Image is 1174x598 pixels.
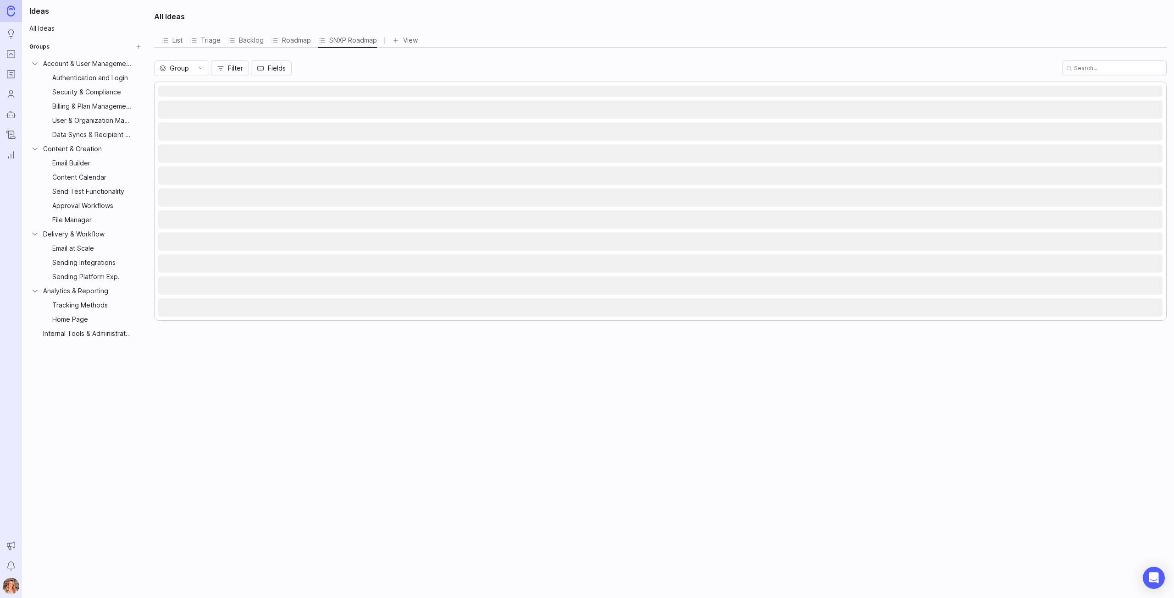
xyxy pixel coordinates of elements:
[1143,567,1165,589] div: Open Intercom Messenger
[35,298,145,312] div: Tracking MethodsGroup settings
[3,538,19,554] button: Announcements
[268,64,286,73] span: Fields
[318,34,377,47] div: SNXP Roadmap
[52,158,132,168] div: Email Builder
[26,128,145,141] a: Data Syncs & Recipient ManagementGroup settings
[35,256,145,269] div: Sending IntegrationsGroup settings
[3,26,19,42] a: Ideas
[26,227,145,241] a: Collapse Delivery & WorkflowDelivery & WorkflowGroup settings
[26,327,145,340] div: Internal Tools & AdministrationGroup settings
[35,241,145,255] div: Email at ScaleGroup settings
[190,34,221,47] div: Triage
[26,142,145,155] a: Collapse Content & CreationContent & CreationGroup settings
[3,46,19,62] a: Portal
[43,229,132,239] div: Delivery & Workflow
[26,313,145,326] a: Home PageGroup settings
[52,187,132,197] div: Send Test Functionality
[35,156,145,170] div: Email BuilderGroup settings
[251,60,292,76] button: Fields
[228,64,243,73] span: Filter
[52,130,132,140] div: Data Syncs & Recipient Management
[26,185,145,198] a: Send Test FunctionalityGroup settings
[26,99,145,113] a: Billing & Plan ManagementGroup settings
[161,34,183,47] div: List
[30,144,39,154] button: Collapse Content & Creation
[43,286,132,296] div: Analytics & Reporting
[30,230,39,239] button: Collapse Delivery & Workflow
[52,258,132,268] div: Sending Integrations
[1074,64,1163,72] input: Search...
[52,215,132,225] div: File Manager
[35,185,145,198] div: Send Test FunctionalityGroup settings
[228,33,264,47] button: Backlog
[35,213,145,227] div: File ManagerGroup settings
[52,300,132,310] div: Tracking Methods
[26,71,145,84] a: Authentication and LoginGroup settings
[3,106,19,123] a: Autopilot
[3,126,19,143] a: Changelog
[43,329,132,339] div: Internal Tools & Administration
[318,33,377,47] button: SNXP Roadmap
[52,314,132,324] div: Home Page
[43,144,132,154] div: Content & Creation
[52,87,132,97] div: Security & Compliance
[161,33,183,47] button: List
[3,66,19,82] a: Roadmaps
[26,170,145,184] a: Content CalendarGroup settings
[30,59,39,68] button: Collapse Account & User Management
[271,33,311,47] button: Roadmap
[211,60,249,76] button: Filter
[3,558,19,574] button: Notifications
[35,85,145,99] div: Security & ComplianceGroup settings
[35,99,145,113] div: Billing & Plan ManagementGroup settings
[26,5,145,16] h1: Ideas
[52,201,132,211] div: Approval Workflows
[190,33,221,47] button: Triage
[3,578,19,594] button: Bronwen W
[271,34,311,47] div: Roadmap
[35,170,145,184] div: Content CalendarGroup settings
[35,313,145,326] div: Home PageGroup settings
[3,86,19,103] a: Users
[26,57,145,70] a: Collapse Account & User ManagementAccount & User ManagementGroup settings
[52,73,132,83] div: Authentication and Login
[52,115,132,126] div: User & Organization Management
[35,270,145,284] div: Sending Platform Exp.Group settings
[35,71,145,85] div: Authentication and LoginGroup settings
[392,34,418,47] button: View
[154,60,209,76] div: toggle menu
[52,272,132,282] div: Sending Platform Exp.
[26,270,145,283] a: Sending Platform Exp.Group settings
[228,34,264,47] div: Backlog
[26,57,145,71] div: Collapse Account & User ManagementAccount & User ManagementGroup settings
[26,241,145,255] a: Email at ScaleGroup settings
[26,22,145,35] a: All Ideas
[7,5,15,16] img: Canny Home
[154,11,185,22] h2: All Ideas
[194,65,209,72] svg: toggle icon
[26,213,145,226] a: File ManagerGroup settings
[170,63,189,73] span: Group
[35,114,145,127] div: User & Organization ManagementGroup settings
[35,128,145,142] div: Data Syncs & Recipient ManagementGroup settings
[29,42,50,51] h2: Groups
[3,147,19,163] a: Reporting
[52,243,132,253] div: Email at Scale
[26,256,145,269] a: Sending IntegrationsGroup settings
[26,284,145,297] a: Collapse Analytics & ReportingAnalytics & ReportingGroup settings
[35,199,145,213] div: Approval WorkflowsGroup settings
[26,85,145,99] a: Security & ComplianceGroup settings
[30,286,39,296] button: Collapse Analytics & Reporting
[43,59,132,69] div: Account & User Management
[26,199,145,212] a: Approval WorkflowsGroup settings
[132,40,145,53] button: Create Group
[26,156,145,170] a: Email BuilderGroup settings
